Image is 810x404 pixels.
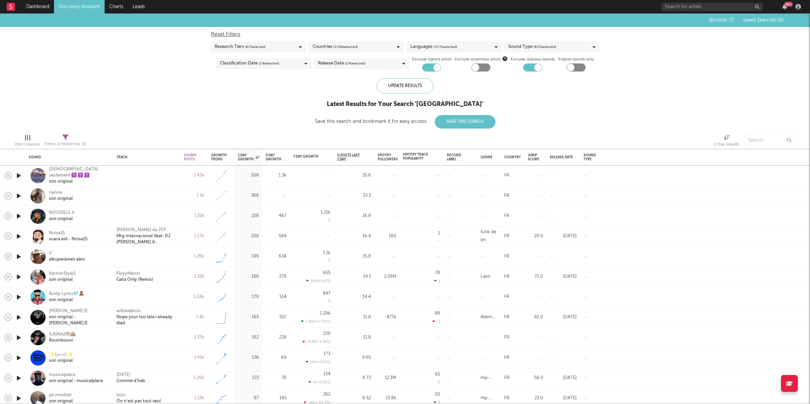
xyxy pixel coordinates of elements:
div: 145 [266,394,287,402]
div: 3 Day Growth [266,153,281,161]
div: 1 [438,231,440,236]
div: 1.1k [184,192,204,200]
div: 477k [378,313,396,321]
span: Saved Searches [743,18,784,23]
div: son original [49,297,84,303]
div: 134 [323,372,330,376]
div: FR [504,232,509,240]
div: Gata Only (Remix) [116,277,153,283]
div: 655 [323,271,330,275]
div: -9.99 ( -4.18 % ) [302,340,330,344]
div: 1.27k [184,232,204,240]
div: Release Date [318,59,366,68]
a: Nope your too late i already died [116,314,177,326]
div: Alternative [481,313,497,321]
span: ( 0 ) [778,18,784,23]
div: KarminStyle2 [49,271,76,277]
span: ( 6 / 7 selected) [245,43,266,51]
div: 279 [266,273,287,281]
div: 69 [266,354,287,362]
input: Search... [744,135,795,145]
div: 99 + [784,2,793,7]
div: FR [504,313,509,321]
a: [DATE] [116,372,130,378]
div: 33.3 [337,192,371,200]
a: [DEMOGRAPHIC_DATA] seulement ✝️ ✝️ ✝️son original [49,166,108,185]
div: Filters [45,140,86,149]
div: FR [504,394,509,402]
div: FR [504,354,509,362]
div: 1.37k [184,333,204,342]
div: 557 [266,313,287,321]
div: gx.mindset [49,392,73,398]
div: 1.29k [320,311,330,316]
div: [PERSON_NAME] 𖣐 [49,308,108,314]
div: Latest Results for Your Search ' [GEOGRAPHIC_DATA] ' [315,100,495,108]
div: Sound [29,155,106,159]
div: 179 [238,293,259,301]
span: % Posts Last 1 Day [337,153,361,161]
div: 11.8 [337,313,371,321]
span: ( 1 filter active) [57,142,80,146]
div: Spotify Track Popularity [403,153,430,161]
div: FR [504,293,509,301]
a: Ixzo [116,392,125,398]
a: Nnisa15suara asli - Nnisa15 [49,230,87,242]
span: ( 1 / 198 selected) [333,43,358,51]
div: Edit Columns [15,132,40,152]
div: 50 [435,392,440,397]
a: wifiskeleton [116,308,141,314]
div: 1.21k [321,210,330,215]
div: 144 ( +502 % ) [306,360,330,364]
a: NOODELS ✞son original [49,210,75,222]
div: 1 Day Growth [714,132,739,152]
div: 467 [266,212,287,220]
div: 76 [266,374,287,382]
div: Ruidy Lyrics💎🧸 [49,291,84,297]
div: 209 [238,232,259,240]
div: FR [504,374,509,382]
button: 99+ [782,4,787,9]
span: ( 71 / 71 selected) [434,43,457,51]
div: [DATE] [550,374,577,382]
div: 14.4 [337,293,371,301]
div: [DATE] [550,232,577,240]
button: Exclude enormous artists [503,55,507,62]
div: 0 [328,218,330,222]
div: 82.0 [528,313,543,321]
a: musicalplaceson original - musicalplace [49,372,103,384]
div: Research Tiers [215,43,266,51]
a: Valkuperäinen ääni [49,250,85,263]
input: Search for artists [661,3,763,11]
div: 199 [238,252,259,261]
div: 226 [266,333,287,342]
div: 15.8 [337,252,371,261]
div: 9.73 [337,374,371,382]
a: rianneson original [49,190,73,202]
div: 23.0 [528,394,543,402]
div: 509 [238,171,259,180]
div: 78 [435,271,440,275]
div: Latin [481,273,490,281]
div: 1.24k [184,293,204,301]
div: Comme d'hab [116,378,145,384]
div: [DATE] [550,313,577,321]
div: 847 [323,291,330,296]
div: Mtg Internacional (feat. DJ [PERSON_NAME] & [PERSON_NAME] no Beat) [116,233,177,245]
div: Save this search and bookmark it for easy access: [315,119,495,124]
div: Growth Trend [211,153,228,161]
div: Update Results [377,78,433,93]
button: Saved Searches (0) [741,18,784,23]
div: Jump Score [528,153,539,161]
div: son original - [PERSON_NAME] 𖣐 [49,314,108,326]
div: 35.6 [337,171,371,180]
div: Classification Date [220,59,279,68]
div: FR [504,273,509,281]
a: KarminStyle2son original [49,271,76,283]
div: 4 ( +3.08 % ) [308,380,330,384]
div: funk de bh [481,228,497,244]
